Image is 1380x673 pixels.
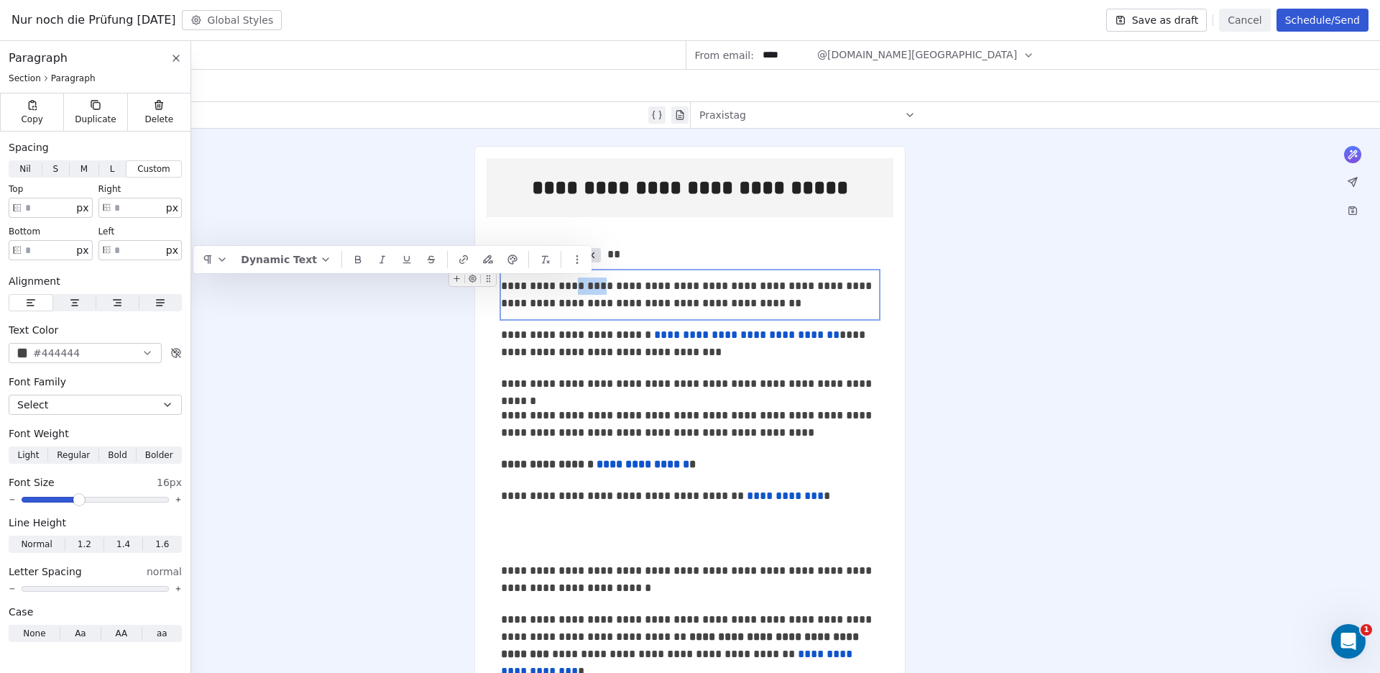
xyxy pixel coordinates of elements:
[145,449,173,462] span: Bolder
[21,114,43,125] span: Copy
[147,564,182,579] span: normal
[145,114,174,125] span: Delete
[695,48,754,63] span: From email:
[157,627,167,640] span: aa
[9,183,93,195] div: top
[155,538,169,551] span: 1.6
[235,249,337,270] button: Dynamic Text
[699,108,746,122] span: Praxistag
[9,323,58,337] span: Text Color
[17,449,39,462] span: Light
[9,475,55,490] span: Font Size
[166,201,178,216] span: px
[110,162,115,175] span: L
[9,140,49,155] span: Spacing
[75,114,116,125] span: Duplicate
[9,274,60,288] span: Alignment
[23,627,45,640] span: None
[1331,624,1366,659] iframe: Intercom live chat
[166,243,178,258] span: px
[51,73,96,84] span: Paragraph
[116,538,130,551] span: 1.4
[1219,9,1270,32] button: Cancel
[80,162,88,175] span: M
[9,426,69,441] span: Font Weight
[1361,624,1372,636] span: 1
[98,183,183,195] div: right
[17,398,48,412] span: Select
[1276,9,1368,32] button: Schedule/Send
[98,226,183,237] div: left
[76,201,88,216] span: px
[75,627,86,640] span: Aa
[9,516,66,530] span: Line Height
[9,50,68,67] span: Paragraph
[11,12,176,29] span: Nur noch die Prüfung [DATE]
[182,10,282,30] button: Global Styles
[9,375,66,389] span: Font Family
[33,346,80,361] span: #444444
[57,449,90,462] span: Regular
[9,226,93,237] div: bottom
[76,243,88,258] span: px
[9,605,33,619] span: Case
[78,538,91,551] span: 1.2
[108,449,127,462] span: Bold
[19,162,31,175] span: Nil
[157,475,182,490] span: 16px
[52,162,58,175] span: S
[817,47,1017,63] span: @[DOMAIN_NAME][GEOGRAPHIC_DATA]
[9,73,41,84] span: Section
[115,627,127,640] span: AA
[9,564,82,579] span: Letter Spacing
[21,538,52,551] span: Normal
[9,343,162,363] button: #444444
[1106,9,1207,32] button: Save as draft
